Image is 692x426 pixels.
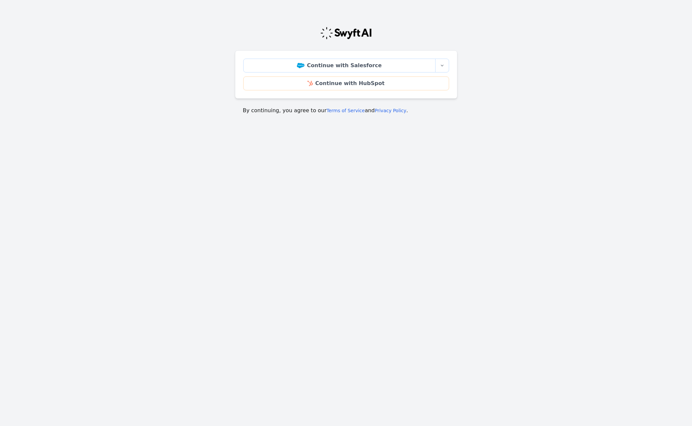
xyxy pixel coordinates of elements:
p: By continuing, you agree to our and . [243,107,449,115]
a: Continue with HubSpot [243,76,449,90]
img: HubSpot [307,81,312,86]
a: Privacy Policy [375,108,406,113]
a: Continue with Salesforce [243,59,436,72]
img: Swyft Logo [320,26,372,40]
a: Terms of Service [327,108,365,113]
img: Salesforce [297,63,304,68]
